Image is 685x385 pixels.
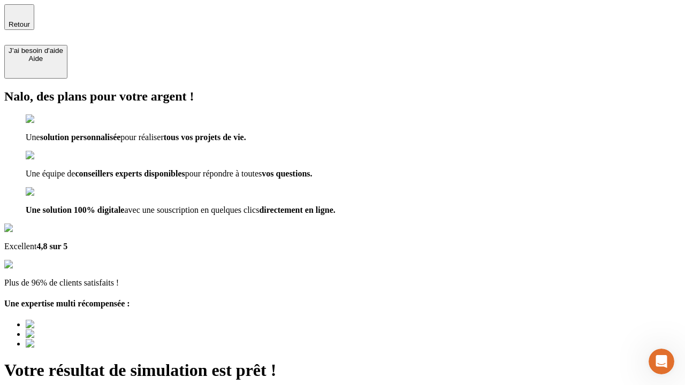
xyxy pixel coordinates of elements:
[4,224,66,233] img: Google Review
[36,242,67,251] span: 4,8 sur 5
[26,114,72,124] img: checkmark
[4,242,36,251] span: Excellent
[26,320,125,329] img: Best savings advice award
[26,205,124,214] span: Une solution 100% digitale
[262,169,312,178] span: vos questions.
[4,4,34,30] button: Retour
[9,55,63,63] div: Aide
[9,20,30,28] span: Retour
[26,339,125,349] img: Best savings advice award
[26,169,75,178] span: Une équipe de
[26,187,72,197] img: checkmark
[4,278,681,288] p: Plus de 96% de clients satisfaits !
[75,169,185,178] span: conseillers experts disponibles
[4,89,681,104] h2: Nalo, des plans pour votre argent !
[124,205,259,214] span: avec une souscription en quelques clics
[26,133,40,142] span: Une
[4,299,681,309] h4: Une expertise multi récompensée :
[26,329,125,339] img: Best savings advice award
[9,47,63,55] div: J’ai besoin d'aide
[4,360,681,380] h1: Votre résultat de simulation est prêt !
[120,133,163,142] span: pour réaliser
[259,205,335,214] span: directement en ligne.
[4,45,67,79] button: J’ai besoin d'aideAide
[4,260,57,269] img: reviews stars
[649,349,674,374] iframe: Intercom live chat
[26,151,72,160] img: checkmark
[40,133,121,142] span: solution personnalisée
[185,169,262,178] span: pour répondre à toutes
[164,133,246,142] span: tous vos projets de vie.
